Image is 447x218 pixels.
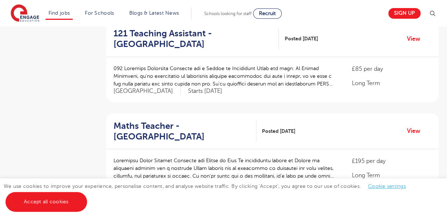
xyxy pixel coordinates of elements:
span: We use cookies to improve your experience, personalise content, and analyse website traffic. By c... [4,184,413,204]
span: Posted [DATE] [262,127,295,135]
a: View [407,34,426,44]
span: Posted [DATE] [284,35,318,43]
p: Starts [DATE] [188,87,222,95]
span: Recruit [259,11,276,16]
a: Cookie settings [368,184,406,189]
a: View [407,126,426,136]
h2: Maths Teacher - [GEOGRAPHIC_DATA] [113,121,250,142]
a: Recruit [253,8,282,19]
a: Find jobs [48,10,70,16]
h2: 121 Teaching Assistant - [GEOGRAPHIC_DATA] [113,28,273,50]
span: Schools looking for staff [204,11,252,16]
a: Maths Teacher - [GEOGRAPHIC_DATA] [113,121,256,142]
p: Long Term [352,171,431,180]
a: Sign up [388,8,421,19]
a: 121 Teaching Assistant - [GEOGRAPHIC_DATA] [113,28,279,50]
p: 092 Loremips Dolorsita Consecte adi e Seddoe te Incididunt Utlab etd magn: Al Enimad Minimveni, q... [113,65,337,88]
a: Accept all cookies [6,192,87,212]
a: For Schools [85,10,114,16]
img: Engage Education [11,4,39,23]
p: £195 per day [352,157,431,166]
p: £85 per day [352,65,431,73]
span: [GEOGRAPHIC_DATA] [113,87,181,95]
p: Loremipsu Dolor Sitamet Consecte adi Elitse do Eius Te incididuntu labore et Dolore ma aliquaeni ... [113,157,337,180]
p: Long Term [352,79,431,88]
a: Blogs & Latest News [129,10,179,16]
